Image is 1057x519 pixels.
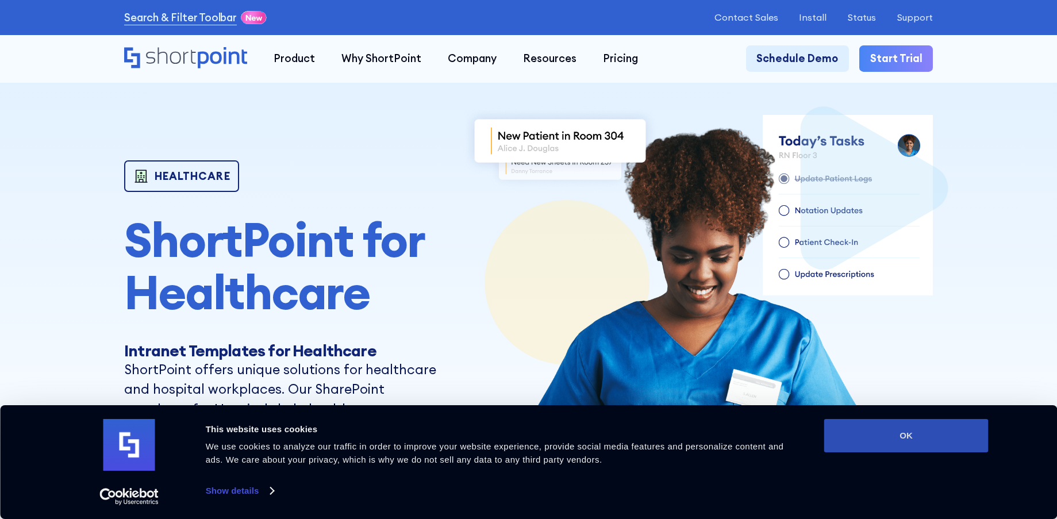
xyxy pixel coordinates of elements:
[155,171,230,182] div: Healthcare
[510,45,590,72] a: Resources
[461,106,659,191] img: SharePoint Intranet for Hospitals
[260,45,328,72] a: Product
[206,482,274,499] a: Show details
[206,422,798,436] div: This website uses cookies
[206,441,784,464] span: We use cookies to analyze our traffic in order to improve your website experience, provide social...
[824,419,989,452] button: OK
[746,45,849,72] a: Schedule Demo
[603,51,638,67] div: Pricing
[523,51,576,67] div: Resources
[274,51,315,67] div: Product
[124,47,247,70] a: Home
[435,45,510,72] a: Company
[714,12,778,23] a: Contact Sales
[897,12,933,23] a: Support
[79,488,179,505] a: Usercentrics Cookiebot - opens in a new window
[341,51,421,67] div: Why ShortPoint
[103,419,155,471] img: logo
[859,45,933,72] a: Start Trial
[590,45,651,72] a: Pricing
[448,51,497,67] div: Company
[848,12,876,23] a: Status
[799,12,827,23] a: Install
[328,45,435,72] a: Why ShortPoint
[124,342,452,359] h2: Intranet Templates for Healthcare
[124,10,237,26] a: Search & Filter Toolbar
[124,213,452,318] h1: ShortPoint for Healthcare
